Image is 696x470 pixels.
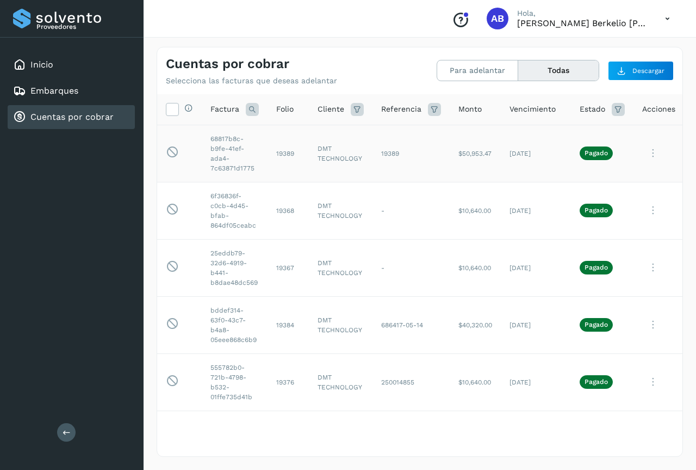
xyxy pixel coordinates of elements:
[8,53,135,77] div: Inicio
[202,296,268,353] td: bddef314-63f0-43c7-b4a8-05eee868c6b9
[202,239,268,296] td: 25eddb79-32d6-4919-b441-b8dae48dc569
[30,112,114,122] a: Cuentas por cobrar
[450,411,501,468] td: $10,640.00
[166,56,289,72] h4: Cuentas por cobrar
[517,18,648,28] p: Arturo Berkelio Martinez Hernández
[585,321,608,328] p: Pagado
[309,182,372,239] td: DMT TECHNOLOGY
[202,353,268,411] td: 555782b0-721b-4798-b532-01ffe735d41b
[166,76,337,86] p: Selecciona las facturas que deseas adelantar
[381,103,421,115] span: Referencia
[642,103,675,115] span: Acciones
[518,60,599,81] button: Todas
[372,125,450,182] td: 19389
[36,23,130,30] p: Proveedores
[309,125,372,182] td: DMT TECHNOLOGY
[30,86,78,96] a: Embarques
[608,61,674,81] button: Descargar
[509,103,556,115] span: Vencimiento
[309,296,372,353] td: DMT TECHNOLOGY
[268,182,309,239] td: 19368
[318,103,344,115] span: Cliente
[585,149,608,157] p: Pagado
[202,125,268,182] td: 68817b8c-b9fe-41ef-ada4-7c63871d1775
[210,103,239,115] span: Factura
[585,264,608,271] p: Pagado
[501,353,571,411] td: [DATE]
[450,353,501,411] td: $10,640.00
[450,125,501,182] td: $50,953.47
[372,411,450,468] td: 250014805
[450,182,501,239] td: $10,640.00
[501,125,571,182] td: [DATE]
[372,296,450,353] td: 686417-05-14
[268,125,309,182] td: 19389
[372,239,450,296] td: -
[501,296,571,353] td: [DATE]
[268,353,309,411] td: 19376
[309,411,372,468] td: DMT TECHNOLOGY
[8,79,135,103] div: Embarques
[450,296,501,353] td: $40,320.00
[202,411,268,468] td: 94ec05d5-08b5-4697-9b0b-1fcfc72492a6
[585,206,608,214] p: Pagado
[458,103,482,115] span: Monto
[450,239,501,296] td: $10,640.00
[437,60,518,81] button: Para adelantar
[309,239,372,296] td: DMT TECHNOLOGY
[8,105,135,129] div: Cuentas por cobrar
[30,59,53,70] a: Inicio
[276,103,294,115] span: Folio
[202,182,268,239] td: 6f36836f-c0cb-4d45-bfab-864df05ceabc
[372,353,450,411] td: 250014855
[501,411,571,468] td: [DATE]
[309,353,372,411] td: DMT TECHNOLOGY
[632,66,664,76] span: Descargar
[268,296,309,353] td: 19384
[268,411,309,468] td: 19371
[501,182,571,239] td: [DATE]
[585,378,608,386] p: Pagado
[372,182,450,239] td: -
[268,239,309,296] td: 19367
[501,239,571,296] td: [DATE]
[517,9,648,18] p: Hola,
[580,103,605,115] span: Estado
